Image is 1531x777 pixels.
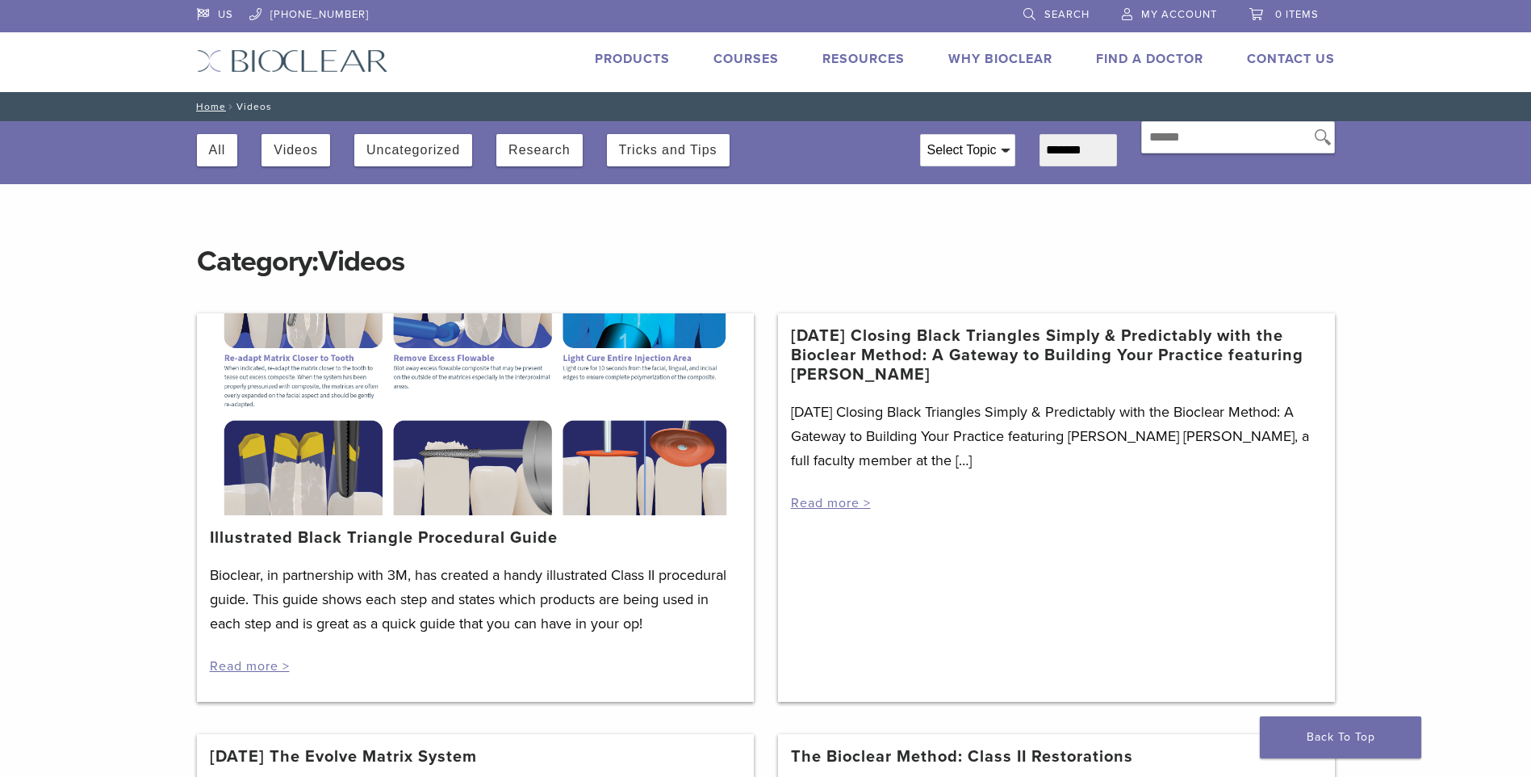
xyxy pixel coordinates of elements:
[921,135,1014,166] div: Select Topic
[1096,51,1203,67] a: Find A Doctor
[197,49,388,73] img: Bioclear
[197,210,1335,281] h1: Category:
[209,134,226,166] button: All
[210,563,741,636] p: Bioclear, in partnership with 3M, has created a handy illustrated Class II procedural guide. This...
[210,528,558,548] a: Illustrated Black Triangle Procedural Guide
[791,400,1322,472] p: [DATE] Closing Black Triangles Simply & Predictably with the Bioclear Method: A Gateway to Buildi...
[185,92,1347,121] nav: Videos
[318,244,404,279] span: Videos
[1247,51,1335,67] a: Contact Us
[1141,8,1217,21] span: My Account
[791,747,1133,766] a: The Bioclear Method: Class II Restorations
[822,51,905,67] a: Resources
[791,326,1322,384] a: [DATE] Closing Black Triangles Simply & Predictably with the Bioclear Method: A Gateway to Buildi...
[508,134,570,166] button: Research
[619,134,717,166] button: Tricks and Tips
[210,658,290,674] a: Read more >
[1260,716,1421,758] a: Back To Top
[274,134,318,166] button: Videos
[595,51,670,67] a: Products
[948,51,1052,67] a: Why Bioclear
[210,747,477,766] a: [DATE] The Evolve Matrix System
[1044,8,1090,21] span: Search
[191,101,226,112] a: Home
[226,103,236,111] span: /
[791,495,871,511] a: Read more >
[366,134,460,166] button: Uncategorized
[713,51,779,67] a: Courses
[1275,8,1319,21] span: 0 items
